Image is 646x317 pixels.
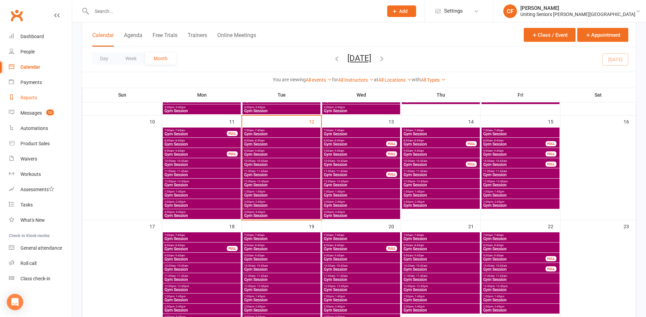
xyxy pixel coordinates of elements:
[520,5,635,11] div: [PERSON_NAME]
[174,244,185,247] span: - 8:45am
[403,149,478,152] span: 9:00am
[164,139,239,142] span: 8:00am
[324,247,387,251] span: Gym Session
[254,234,265,237] span: - 7:45am
[174,211,186,214] span: - 3:45pm
[415,264,427,267] span: - 10:45am
[483,200,558,203] span: 2:00pm
[244,247,319,251] span: Gym Session
[20,187,54,192] div: Assessments
[389,220,401,232] div: 20
[9,213,72,228] a: What's New
[324,203,399,207] span: Gym Session
[483,149,546,152] span: 9:00am
[229,220,241,232] div: 18
[20,64,40,70] div: Calendar
[9,240,72,256] a: General attendance kiosk mode
[387,5,416,17] button: Add
[164,257,239,261] span: Gym Session
[335,274,348,278] span: - 11:45am
[9,105,72,121] a: Messages 12
[483,170,558,173] span: 11:00am
[334,106,345,109] span: - 3:45pm
[324,267,399,271] span: Gym Session
[176,180,189,183] span: - 12:45pm
[403,183,478,187] span: Gym Session
[20,261,36,266] div: Roll call
[244,139,319,142] span: 8:00am
[524,28,576,42] button: Class / Event
[244,237,319,241] span: Gym Session
[254,139,265,142] span: - 8:45am
[503,4,517,18] div: CF
[7,294,23,310] div: Open Intercom Messenger
[176,264,188,267] span: - 10:45am
[413,190,425,193] span: - 1:45pm
[403,247,478,251] span: Gym Session
[548,116,560,127] div: 15
[332,77,338,82] strong: for
[149,116,162,127] div: 10
[483,257,546,261] span: Gym Session
[164,211,239,214] span: 3:00pm
[255,264,268,267] span: - 10:45am
[324,200,399,203] span: 2:00pm
[324,264,399,267] span: 10:00am
[413,139,424,142] span: - 8:45am
[444,3,463,19] span: Settings
[386,172,397,177] div: FULL
[493,254,504,257] span: - 9:45am
[483,267,546,271] span: Gym Session
[483,163,546,167] span: Gym Session
[20,34,44,39] div: Dashboard
[324,109,399,113] span: Gym Session
[333,139,344,142] span: - 8:45am
[403,160,466,163] span: 10:00am
[20,171,41,177] div: Workouts
[389,116,401,127] div: 13
[174,254,185,257] span: - 9:45am
[386,246,397,251] div: FULL
[20,110,42,116] div: Messages
[374,77,378,82] strong: at
[20,126,48,131] div: Automations
[324,142,387,146] span: Gym Session
[244,183,319,187] span: Gym Session
[546,141,556,146] div: FULL
[244,173,319,177] span: Gym Session
[403,234,478,237] span: 7:00am
[242,88,321,102] th: Tue
[20,202,33,207] div: Tasks
[254,211,265,214] span: - 3:45pm
[306,77,332,83] a: All events
[403,244,478,247] span: 8:00am
[20,156,37,162] div: Waivers
[324,254,399,257] span: 9:00am
[483,203,558,207] span: Gym Session
[164,160,239,163] span: 10:00am
[164,247,227,251] span: Gym Session
[244,264,319,267] span: 10:00am
[324,257,399,261] span: Gym Session
[321,88,401,102] th: Wed
[520,11,635,17] div: Uniting Seniors [PERSON_NAME][GEOGRAPHIC_DATA]
[483,247,558,251] span: Gym Session
[483,152,546,156] span: Gym Session
[335,170,348,173] span: - 11:45am
[92,52,117,65] button: Day
[164,274,239,278] span: 11:00am
[324,190,399,193] span: 1:00pm
[164,190,239,193] span: 1:00pm
[244,267,319,271] span: Gym Session
[324,106,399,109] span: 3:00pm
[415,160,427,163] span: - 10:45am
[176,170,188,173] span: - 11:45am
[483,139,546,142] span: 8:00am
[324,173,387,177] span: Gym Session
[403,193,478,197] span: Gym Session
[413,234,424,237] span: - 7:45am
[9,29,72,44] a: Dashboard
[335,180,348,183] span: - 12:45pm
[324,149,387,152] span: 9:00am
[403,142,466,146] span: Gym Session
